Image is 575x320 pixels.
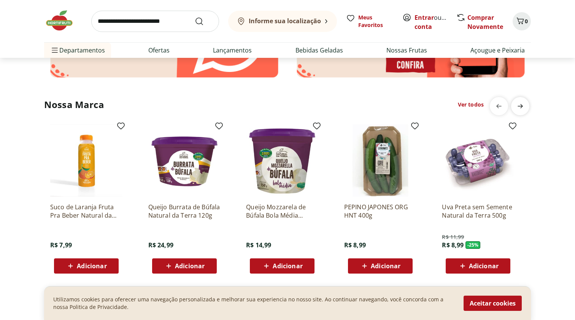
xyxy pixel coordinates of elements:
[415,13,456,31] a: Criar conta
[54,258,119,274] button: Adicionar
[525,18,528,25] span: 0
[213,46,252,55] a: Lançamentos
[195,17,213,26] button: Submit Search
[44,9,82,32] img: Hortifruti
[152,258,217,274] button: Adicionar
[175,263,205,269] span: Adicionar
[246,203,318,220] a: Queijo Mozzarela de Búfala Bola Média Natural da Terra 150g
[513,12,531,30] button: Carrinho
[50,203,122,220] a: Suco de Laranja Fruta Pra Beber Natural da Terra 250ml
[50,241,72,249] span: R$ 7,99
[50,41,105,59] span: Departamentos
[469,263,499,269] span: Adicionar
[470,46,525,55] a: Açougue e Peixaria
[490,97,508,115] button: previous
[273,263,302,269] span: Adicionar
[348,258,413,274] button: Adicionar
[458,101,484,108] a: Ver todos
[442,124,514,197] img: Uva Preta sem Semente Natural da Terra 500g
[246,241,271,249] span: R$ 14,99
[386,46,427,55] a: Nossas Frutas
[511,97,529,115] button: next
[148,46,170,55] a: Ofertas
[77,263,106,269] span: Adicionar
[344,203,416,220] a: PEPINO JAPONES ORG HNT 400g
[465,241,481,249] span: - 25 %
[346,14,393,29] a: Meus Favoritos
[415,13,448,31] span: ou
[442,233,464,241] span: R$ 11,99
[358,14,393,29] span: Meus Favoritos
[44,99,104,111] h2: Nossa Marca
[228,11,337,32] button: Informe sua localização
[250,258,315,274] button: Adicionar
[249,17,321,25] b: Informe sua localização
[148,124,221,197] img: Queijo Burrata de Búfala Natural da Terra 120g
[91,11,219,32] input: search
[464,296,522,311] button: Aceitar cookies
[295,46,343,55] a: Bebidas Geladas
[446,258,510,274] button: Adicionar
[148,241,173,249] span: R$ 24,99
[53,296,454,311] p: Utilizamos cookies para oferecer uma navegação personalizada e melhorar sua experiencia no nosso ...
[246,124,318,197] img: Queijo Mozzarela de Búfala Bola Média Natural da Terra 150g
[415,13,434,22] a: Entrar
[371,263,400,269] span: Adicionar
[344,124,416,197] img: PEPINO JAPONES ORG HNT 400g
[442,241,464,249] span: R$ 8,99
[50,124,122,197] img: Suco de Laranja Fruta Pra Beber Natural da Terra 250ml
[442,203,514,220] a: Uva Preta sem Semente Natural da Terra 500g
[148,203,221,220] a: Queijo Burrata de Búfala Natural da Terra 120g
[50,41,59,59] button: Menu
[467,13,503,31] a: Comprar Novamente
[344,241,366,249] span: R$ 8,99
